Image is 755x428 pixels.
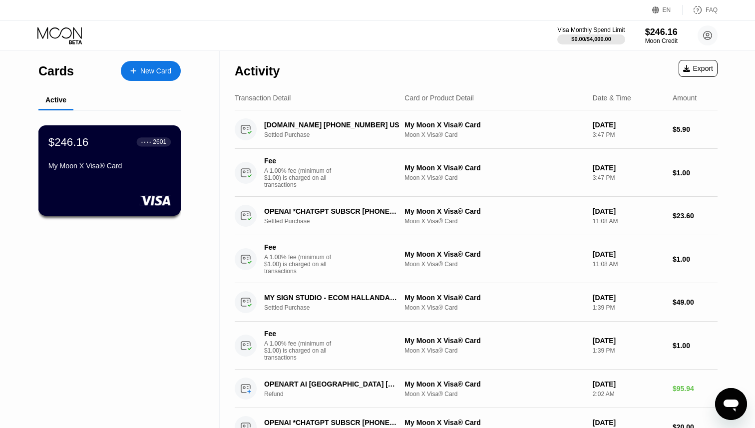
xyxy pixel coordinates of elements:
div: Export [683,64,713,72]
iframe: Button to launch messaging window, conversation in progress [715,388,747,420]
div: OPENAI *CHATGPT SUBSCR [PHONE_NUMBER] USSettled PurchaseMy Moon X Visa® CardMoon X Visa® Card[DAT... [235,197,718,235]
div: $246.16 [645,27,678,37]
div: Moon X Visa® Card [404,347,584,354]
div: FAQ [706,6,718,13]
div: Moon X Visa® Card [404,131,584,138]
div: Cards [38,64,74,78]
div: $95.94 [673,385,718,393]
div: Visa Monthly Spend Limit$0.00/$4,000.00 [557,26,625,44]
div: My Moon X Visa® Card [404,250,584,258]
div: $5.90 [673,125,718,133]
div: My Moon X Visa® Card [404,207,584,215]
div: EN [663,6,671,13]
div: My Moon X Visa® Card [404,164,584,172]
div: 2:02 AM [593,391,665,398]
div: My Moon X Visa® Card [404,380,584,388]
div: 1:39 PM [593,347,665,354]
div: $23.60 [673,212,718,220]
div: [DATE] [593,121,665,129]
div: $0.00 / $4,000.00 [571,36,611,42]
div: My Moon X Visa® Card [404,294,584,302]
div: Transaction Detail [235,94,291,102]
div: [DATE] [593,164,665,172]
div: 3:47 PM [593,131,665,138]
div: Moon X Visa® Card [404,304,584,311]
div: MY SIGN STUDIO - ECOM HALLANDALE [PERSON_NAME] [264,294,399,302]
div: $246.16● ● ● ●2601My Moon X Visa® Card [39,126,180,215]
div: A 1.00% fee (minimum of $1.00) is charged on all transactions [264,254,339,275]
div: $1.00 [673,169,718,177]
div: $49.00 [673,298,718,306]
div: Settled Purchase [264,218,410,225]
div: OPENAI *CHATGPT SUBSCR [PHONE_NUMBER] US [264,207,399,215]
div: [DOMAIN_NAME] [PHONE_NUMBER] US [264,121,399,129]
div: [DATE] [593,380,665,388]
div: [DATE] [593,207,665,215]
div: $1.00 [673,255,718,263]
div: Fee [264,157,334,165]
div: Visa Monthly Spend Limit [557,26,625,33]
div: Settled Purchase [264,304,410,311]
div: [DATE] [593,337,665,345]
div: New Card [140,67,171,75]
div: $246.16 [48,135,88,148]
div: Amount [673,94,697,102]
div: $1.00 [673,342,718,350]
div: [DATE] [593,250,665,258]
div: FeeA 1.00% fee (minimum of $1.00) is charged on all transactionsMy Moon X Visa® CardMoon X Visa® ... [235,322,718,370]
div: Moon X Visa® Card [404,391,584,398]
div: Active [45,96,66,104]
div: New Card [121,61,181,81]
div: FAQ [683,5,718,15]
div: Settled Purchase [264,131,410,138]
div: OPENART AI [GEOGRAPHIC_DATA] [GEOGRAPHIC_DATA] [264,380,399,388]
div: EN [652,5,683,15]
div: A 1.00% fee (minimum of $1.00) is charged on all transactions [264,167,339,188]
div: FeeA 1.00% fee (minimum of $1.00) is charged on all transactionsMy Moon X Visa® CardMoon X Visa® ... [235,149,718,197]
div: Fee [264,243,334,251]
div: 2601 [153,138,166,145]
div: [DATE] [593,419,665,427]
div: 11:08 AM [593,261,665,268]
div: 3:47 PM [593,174,665,181]
div: Moon X Visa® Card [404,218,584,225]
div: OPENART AI [GEOGRAPHIC_DATA] [GEOGRAPHIC_DATA]RefundMy Moon X Visa® CardMoon X Visa® Card[DATE]2:... [235,370,718,408]
div: Moon X Visa® Card [404,174,584,181]
div: ● ● ● ● [141,140,151,143]
div: Fee [264,330,334,338]
div: Card or Product Detail [404,94,474,102]
div: $246.16Moon Credit [645,27,678,44]
div: Moon X Visa® Card [404,261,584,268]
div: MY SIGN STUDIO - ECOM HALLANDALE [PERSON_NAME]Settled PurchaseMy Moon X Visa® CardMoon X Visa® Ca... [235,283,718,322]
div: 1:39 PM [593,304,665,311]
div: My Moon X Visa® Card [404,337,584,345]
div: FeeA 1.00% fee (minimum of $1.00) is charged on all transactionsMy Moon X Visa® CardMoon X Visa® ... [235,235,718,283]
div: Date & Time [593,94,631,102]
div: My Moon X Visa® Card [404,419,584,427]
div: [DOMAIN_NAME] [PHONE_NUMBER] USSettled PurchaseMy Moon X Visa® CardMoon X Visa® Card[DATE]3:47 PM... [235,110,718,149]
div: My Moon X Visa® Card [404,121,584,129]
div: Moon Credit [645,37,678,44]
div: A 1.00% fee (minimum of $1.00) is charged on all transactions [264,340,339,361]
div: Export [679,60,718,77]
div: My Moon X Visa® Card [48,162,171,170]
div: Activity [235,64,280,78]
div: [DATE] [593,294,665,302]
div: OPENAI *CHATGPT SUBSCR [PHONE_NUMBER] US [264,419,399,427]
div: Refund [264,391,410,398]
div: 11:08 AM [593,218,665,225]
